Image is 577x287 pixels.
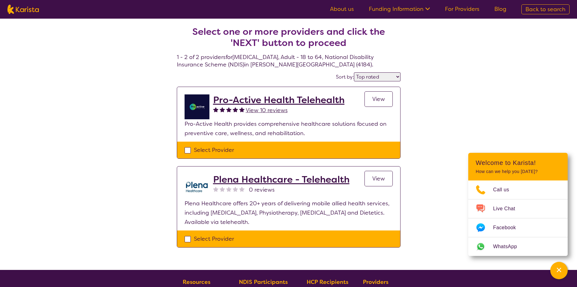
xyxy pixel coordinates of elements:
img: ymlb0re46ukcwlkv50cv.png [185,94,209,119]
span: View [372,175,385,182]
img: fullstar [239,107,245,112]
img: fullstar [233,107,238,112]
p: Pro-Active Health provides comprehensive healthcare solutions focused on preventive care, wellnes... [185,119,393,138]
a: Web link opens in a new tab. [468,237,568,256]
span: Live Chat [493,204,523,213]
b: NDIS Participants [239,278,288,286]
img: nonereviewstar [233,186,238,192]
a: View 10 reviews [246,106,288,115]
a: About us [330,5,354,13]
p: Plena Healthcare offers 20+ years of delivering mobile allied health services, including [MEDICAL... [185,199,393,227]
a: View [364,91,393,107]
a: For Providers [445,5,479,13]
a: View [364,171,393,186]
a: Funding Information [369,5,430,13]
span: View 10 reviews [246,107,288,114]
span: Facebook [493,223,523,232]
span: Call us [493,185,517,194]
a: Blog [494,5,506,13]
img: nonereviewstar [226,186,231,192]
span: Back to search [525,6,566,13]
b: HCP Recipients [307,278,348,286]
img: fullstar [226,107,231,112]
h2: Select one or more providers and click the 'NEXT' button to proceed [184,26,393,48]
h4: 1 - 2 of 2 providers for [MEDICAL_DATA] , Adult - 18 to 64 , National Disability Insurance Scheme... [177,11,401,68]
span: WhatsApp [493,242,524,251]
a: Plena Healthcare - Telehealth [213,174,350,185]
img: Karista logo [7,5,39,14]
img: fullstar [220,107,225,112]
label: Sort by: [336,74,354,80]
h2: Welcome to Karista! [476,159,560,166]
b: Providers [363,278,388,286]
img: nonereviewstar [220,186,225,192]
p: How can we help you [DATE]? [476,169,560,174]
span: 0 reviews [249,185,275,194]
div: Channel Menu [468,153,568,256]
img: fullstar [213,107,218,112]
button: Channel Menu [550,262,568,279]
img: qwv9egg5taowukv2xnze.png [185,174,209,199]
img: nonereviewstar [213,186,218,192]
span: View [372,95,385,103]
a: Pro-Active Health Telehealth [213,94,345,106]
img: nonereviewstar [239,186,245,192]
b: Resources [183,278,210,286]
a: Back to search [521,4,570,14]
ul: Choose channel [468,180,568,256]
